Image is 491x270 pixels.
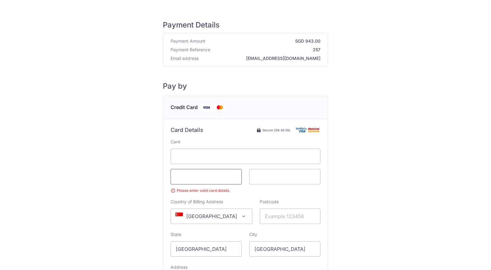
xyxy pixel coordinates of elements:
img: Card secure [296,127,320,133]
iframe: Secure card expiration date input frame [176,173,237,180]
span: Singapore [171,209,252,224]
strong: 257 [213,47,320,53]
span: Secure 256-bit SSL [262,128,291,133]
strong: SGD 943.00 [208,38,320,44]
label: Postcode [260,199,279,205]
span: Payment Reference [171,47,210,53]
img: Mastercard [214,103,226,111]
span: Email address [171,55,199,61]
iframe: Secure card number input frame [176,153,315,160]
h6: Card Details [171,126,203,134]
label: State [171,231,181,238]
span: Payment Amount [171,38,205,44]
strong: [EMAIL_ADDRESS][DOMAIN_NAME] [201,55,320,61]
img: Visa [200,103,212,111]
span: Singapore [171,209,252,224]
span: Credit Card [171,103,198,111]
input: Example 123456 [260,209,320,224]
small: Please enter valid card details. [171,188,320,194]
label: Card [171,139,180,145]
iframe: Secure card security code input frame [254,173,315,180]
label: City [249,231,257,238]
h5: Pay by [163,82,328,91]
label: Country of Billing Address [171,199,223,205]
h5: Payment Details [163,20,328,30]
